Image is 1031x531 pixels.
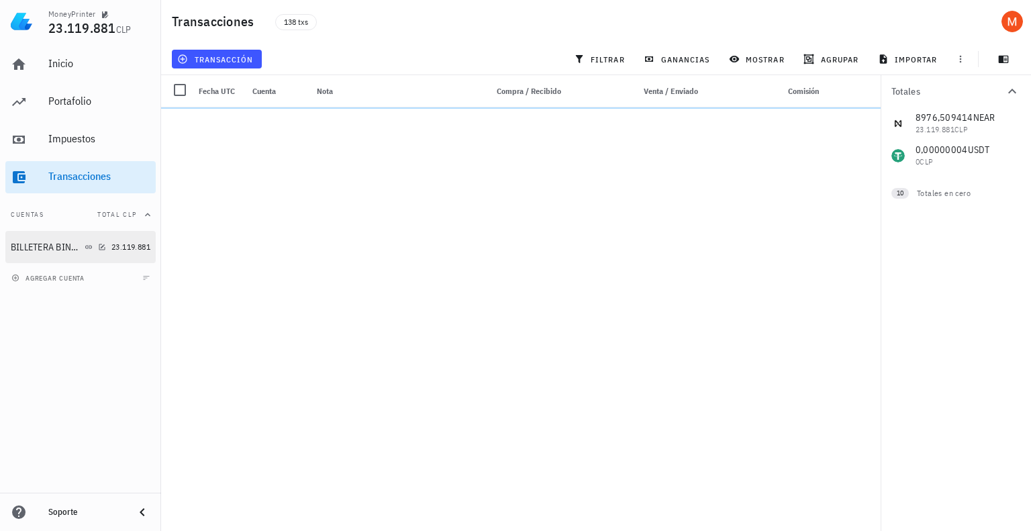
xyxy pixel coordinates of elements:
div: avatar [1001,11,1023,32]
a: Portafolio [5,86,156,118]
div: Cuenta [247,75,311,107]
span: 23.119.881 [48,19,116,37]
div: Transacciones [48,170,150,183]
span: Comisión [788,86,819,96]
span: Fecha UTC [199,86,235,96]
span: Total CLP [97,210,137,219]
div: Totales [891,87,1004,96]
span: 23.119.881 [111,242,150,252]
div: Comisión [728,75,824,107]
span: 10 [897,188,903,199]
div: Totales en cero [917,187,993,199]
h1: Transacciones [172,11,259,32]
span: agregar cuenta [14,274,85,283]
span: 138 txs [284,15,308,30]
button: mostrar [724,50,793,68]
button: filtrar [569,50,633,68]
span: Nota [317,86,333,96]
div: Portafolio [48,95,150,107]
button: transacción [172,50,262,68]
div: Compra / Recibido [481,75,567,107]
span: agrupar [806,54,858,64]
button: importar [872,50,946,68]
button: CuentasTotal CLP [5,199,156,231]
span: Venta / Enviado [644,86,698,96]
a: Impuestos [5,124,156,156]
div: Fecha UTC [193,75,247,107]
div: Venta / Enviado [618,75,703,107]
button: ganancias [638,50,718,68]
span: Cuenta [252,86,276,96]
a: Inicio [5,48,156,81]
a: Transacciones [5,161,156,193]
span: Compra / Recibido [497,86,561,96]
span: transacción [180,54,253,64]
span: ganancias [646,54,709,64]
span: mostrar [732,54,785,64]
div: Impuestos [48,132,150,145]
span: importar [881,54,938,64]
span: filtrar [577,54,625,64]
div: Inicio [48,57,150,70]
div: Soporte [48,507,124,518]
span: CLP [116,23,132,36]
div: MoneyPrinter [48,9,96,19]
div: BILLETERA BINANCE [11,242,82,253]
button: Totales [881,75,1031,107]
a: BILLETERA BINANCE 23.119.881 [5,231,156,263]
div: Nota [311,75,481,107]
img: LedgiFi [11,11,32,32]
button: agrupar [798,50,867,68]
button: agregar cuenta [8,271,91,285]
